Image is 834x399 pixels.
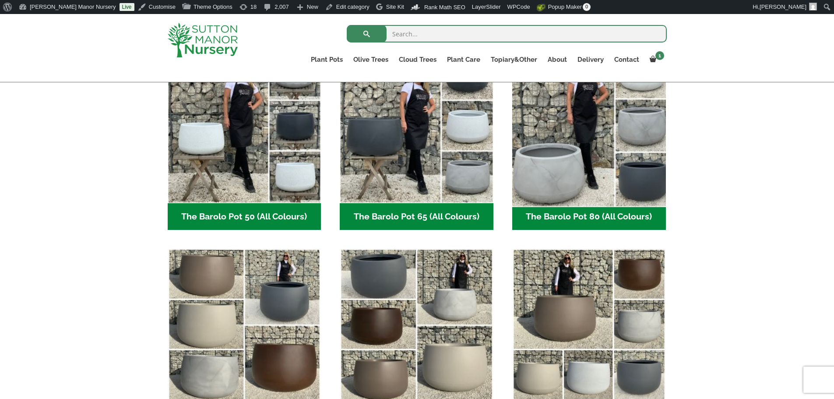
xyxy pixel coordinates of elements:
[347,25,667,42] input: Search...
[120,3,134,11] a: Live
[542,53,572,66] a: About
[168,49,321,203] img: The Barolo Pot 50 (All Colours)
[572,53,609,66] a: Delivery
[340,203,493,230] h2: The Barolo Pot 65 (All Colours)
[340,49,493,203] img: The Barolo Pot 65 (All Colours)
[760,4,806,10] span: [PERSON_NAME]
[442,53,486,66] a: Plant Care
[348,53,394,66] a: Olive Trees
[168,23,238,57] img: logo
[424,4,465,11] span: Rank Math SEO
[655,51,664,60] span: 1
[168,49,321,230] a: Visit product category The Barolo Pot 50 (All Colours)
[508,46,669,207] img: The Barolo Pot 80 (All Colours)
[512,49,666,230] a: Visit product category The Barolo Pot 80 (All Colours)
[512,203,666,230] h2: The Barolo Pot 80 (All Colours)
[486,53,542,66] a: Topiary&Other
[340,49,493,230] a: Visit product category The Barolo Pot 65 (All Colours)
[394,53,442,66] a: Cloud Trees
[386,4,404,10] span: Site Kit
[644,53,667,66] a: 1
[306,53,348,66] a: Plant Pots
[583,3,591,11] span: 0
[168,203,321,230] h2: The Barolo Pot 50 (All Colours)
[609,53,644,66] a: Contact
